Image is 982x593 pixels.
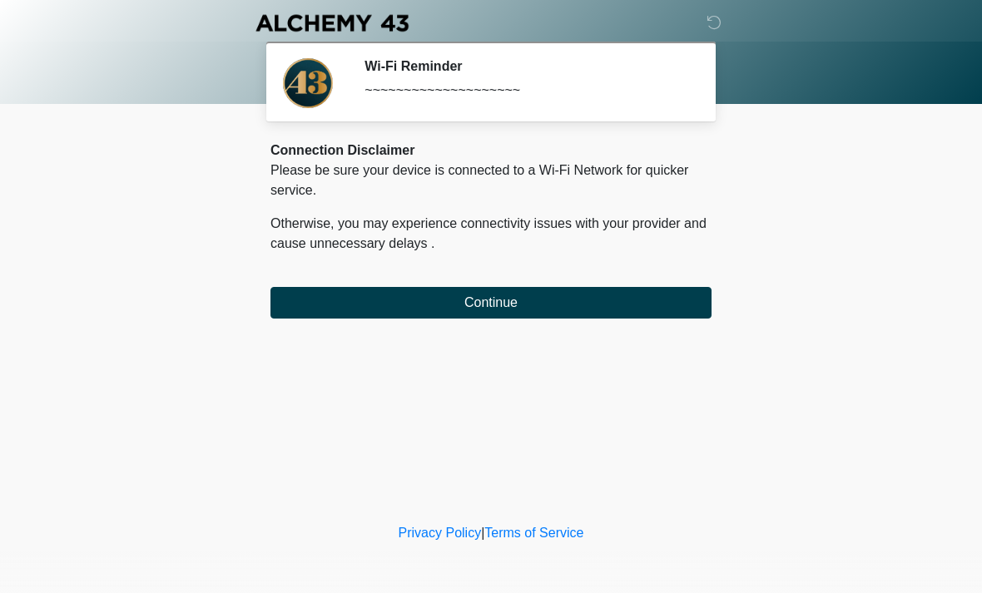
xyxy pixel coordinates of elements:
a: | [481,526,484,540]
img: Agent Avatar [283,58,333,108]
div: ~~~~~~~~~~~~~~~~~~~~ [365,81,687,101]
button: Continue [270,287,712,319]
p: Otherwise, you may experience connectivity issues with your provider and cause unnecessary delays . [270,214,712,254]
a: Terms of Service [484,526,583,540]
h2: Wi-Fi Reminder [365,58,687,74]
img: Alchemy 43 Logo [254,12,410,33]
a: Privacy Policy [399,526,482,540]
p: Please be sure your device is connected to a Wi-Fi Network for quicker service. [270,161,712,200]
div: Connection Disclaimer [270,141,712,161]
